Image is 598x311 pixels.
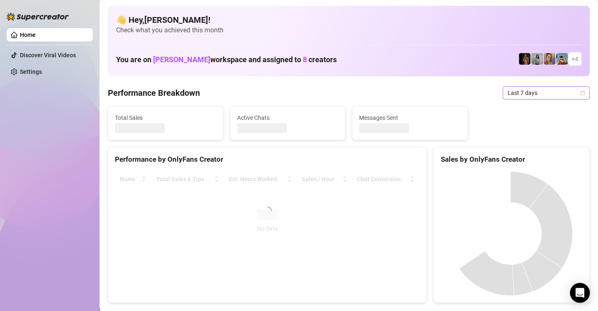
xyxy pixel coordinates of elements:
[153,55,210,64] span: [PERSON_NAME]
[570,283,590,303] div: Open Intercom Messenger
[20,68,42,75] a: Settings
[263,206,272,216] span: loading
[7,12,69,21] img: logo-BBDzfeDw.svg
[116,14,581,26] h4: 👋 Hey, [PERSON_NAME] !
[531,53,543,65] img: A
[115,154,420,165] div: Performance by OnlyFans Creator
[571,54,578,63] span: + 4
[359,113,461,122] span: Messages Sent
[508,87,585,99] span: Last 7 days
[115,113,216,122] span: Total Sales
[237,113,339,122] span: Active Chats
[116,26,581,35] span: Check what you achieved this month
[580,90,585,95] span: calendar
[556,53,568,65] img: Babydanix
[20,52,76,58] a: Discover Viral Videos
[20,32,36,38] a: Home
[116,55,337,64] h1: You are on workspace and assigned to creators
[108,87,200,99] h4: Performance Breakdown
[544,53,555,65] img: Cherry
[303,55,307,64] span: 8
[440,154,583,165] div: Sales by OnlyFans Creator
[519,53,530,65] img: the_bohema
